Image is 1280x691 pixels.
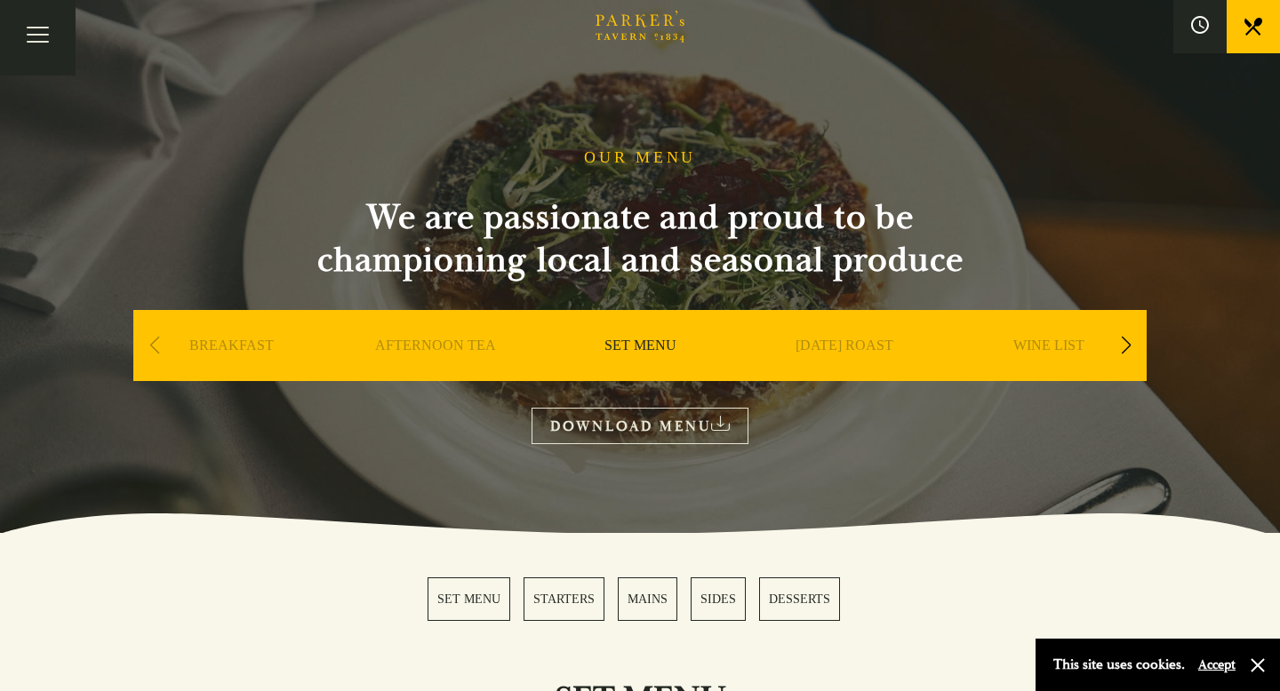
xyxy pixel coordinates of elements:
a: 2 / 5 [524,577,604,621]
div: 5 / 9 [951,310,1147,434]
p: This site uses cookies. [1053,652,1185,678]
div: 3 / 9 [542,310,738,434]
a: WINE LIST [1013,337,1084,408]
div: Previous slide [142,326,166,365]
a: 3 / 5 [618,577,677,621]
div: 4 / 9 [747,310,942,434]
a: SET MENU [604,337,676,408]
a: 1 / 5 [428,577,510,621]
a: 5 / 5 [759,577,840,621]
div: Next slide [1114,326,1138,365]
a: AFTERNOON TEA [375,337,496,408]
a: BREAKFAST [189,337,274,408]
button: Close and accept [1249,656,1267,674]
div: 1 / 9 [133,310,329,434]
a: 4 / 5 [691,577,746,621]
a: [DATE] ROAST [796,337,893,408]
h1: OUR MENU [584,148,696,168]
h2: We are passionate and proud to be championing local and seasonal produce [284,196,996,282]
button: Accept [1198,656,1236,673]
a: DOWNLOAD MENU [532,408,748,444]
div: 2 / 9 [338,310,533,434]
